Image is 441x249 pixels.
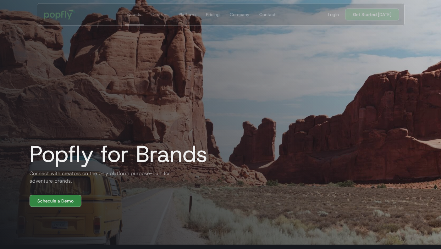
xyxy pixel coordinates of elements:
[30,195,81,207] a: Schedule a Demo
[176,3,198,25] a: Platform
[256,3,278,25] a: Contact
[259,11,275,18] div: Contact
[40,5,80,24] a: home
[325,11,341,18] a: Login
[203,3,222,25] a: Pricing
[127,11,141,18] div: Brands
[227,3,251,25] a: Company
[151,11,168,18] div: Creators
[25,141,207,167] h1: Popfly for Brands
[178,11,196,18] div: Platform
[206,11,219,18] div: Pricing
[25,170,175,185] h2: Connect with creators on the only platform purpose-built for adventure brands.
[148,3,171,25] a: Creators
[124,3,143,25] a: Brands
[229,11,249,18] div: Company
[345,8,399,20] a: Get Started [DATE]
[328,11,339,18] div: Login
